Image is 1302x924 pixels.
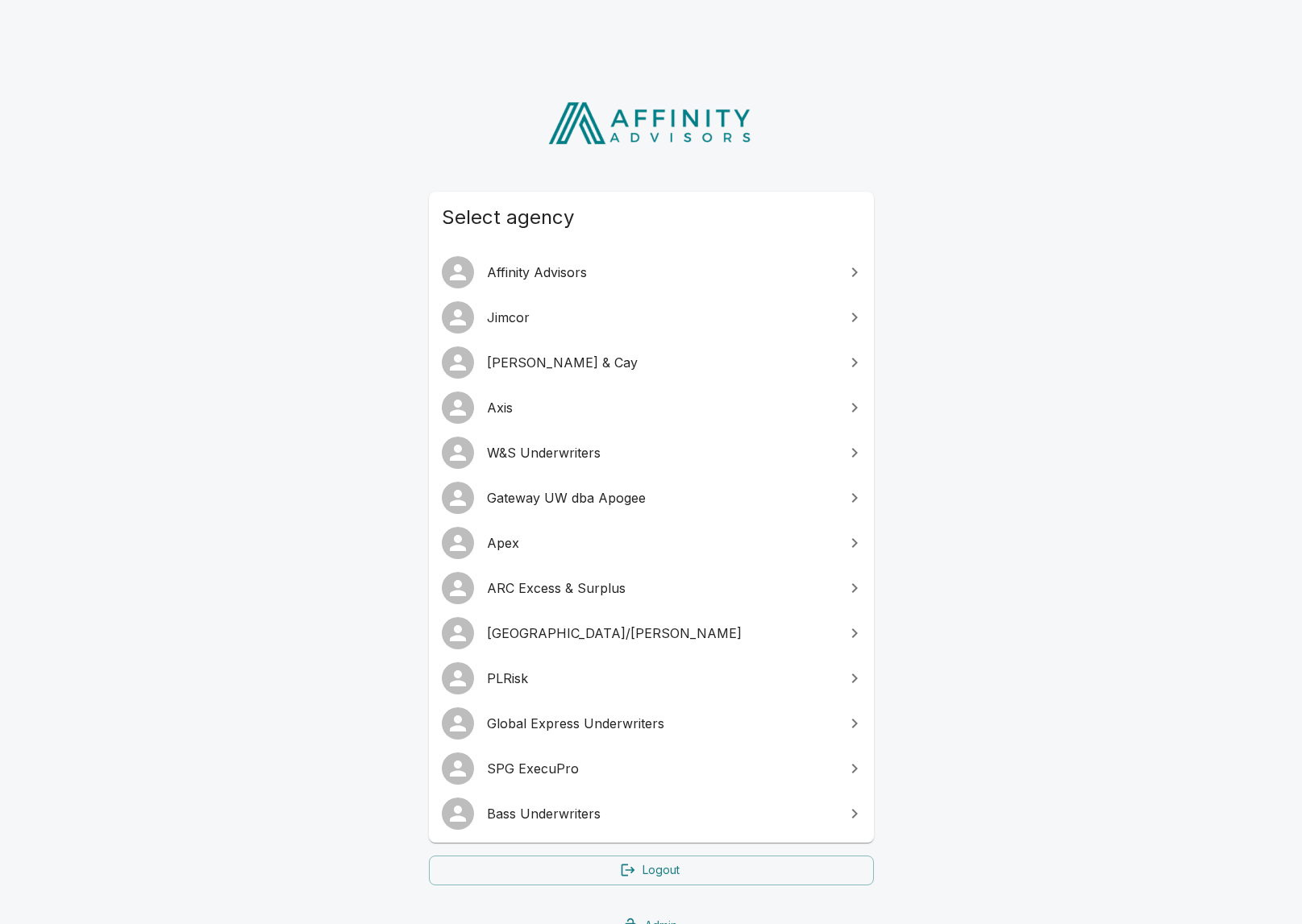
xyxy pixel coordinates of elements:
span: Select agency [442,205,861,230]
span: Apex [487,533,835,553]
a: [GEOGRAPHIC_DATA]/[PERSON_NAME] [429,611,874,656]
a: Apex [429,520,874,566]
a: Jimcor [429,295,874,340]
a: Global Express Underwriters [429,701,874,746]
a: W&S Underwriters [429,430,874,475]
span: Affinity Advisors [487,263,835,282]
span: W&S Underwriters [487,443,835,462]
a: PLRisk [429,656,874,701]
a: ARC Excess & Surplus [429,566,874,611]
span: [PERSON_NAME] & Cay [487,353,835,372]
a: Gateway UW dba Apogee [429,475,874,520]
a: SPG ExecuPro [429,746,874,791]
span: [GEOGRAPHIC_DATA]/[PERSON_NAME] [487,624,835,643]
span: Gateway UW dba Apogee [487,488,835,508]
a: Logout [429,856,874,885]
span: Axis [487,398,835,417]
a: Axis [429,385,874,430]
a: Affinity Advisors [429,250,874,295]
span: Global Express Underwriters [487,714,835,733]
span: PLRisk [487,669,835,688]
a: [PERSON_NAME] & Cay [429,340,874,385]
a: Bass Underwriters [429,791,874,836]
span: Bass Underwriters [487,804,835,823]
span: SPG ExecuPro [487,759,835,778]
span: Jimcor [487,308,835,327]
img: Affinity Advisors Logo [535,97,767,150]
span: ARC Excess & Surplus [487,578,835,598]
